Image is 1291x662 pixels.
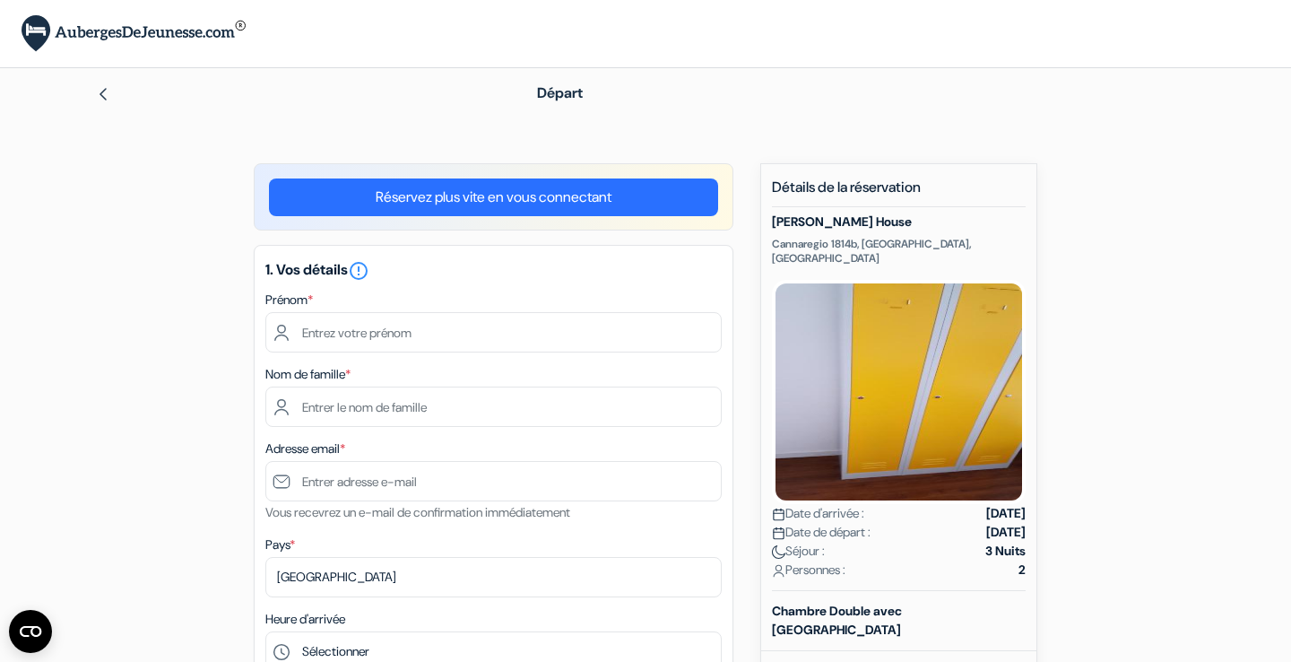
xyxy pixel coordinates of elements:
input: Entrer le nom de famille [265,387,722,427]
span: Départ [537,83,583,102]
span: Date d'arrivée : [772,504,864,523]
h5: 1. Vos détails [265,260,722,282]
label: Nom de famille [265,365,351,384]
input: Entrez votre prénom [265,312,722,353]
span: Séjour : [772,542,825,561]
img: user_icon.svg [772,564,785,578]
label: Prénom [265,291,313,309]
a: Réservez plus vite en vous connectant [269,179,718,216]
button: Ouvrir le widget CMP [9,610,52,653]
strong: 2 [1018,561,1026,579]
i: error_outline [348,260,369,282]
label: Pays [265,536,295,554]
img: calendar.svg [772,508,785,521]
label: Heure d'arrivée [265,610,345,629]
img: left_arrow.svg [96,87,110,101]
h5: [PERSON_NAME] House [772,214,1026,230]
a: error_outline [348,260,369,279]
img: moon.svg [772,545,785,559]
span: Personnes : [772,561,845,579]
strong: 3 Nuits [985,542,1026,561]
img: AubergesDeJeunesse.com [22,15,246,52]
label: Adresse email [265,440,345,458]
strong: [DATE] [986,504,1026,523]
b: Chambre Double avec [GEOGRAPHIC_DATA] [772,603,902,638]
h5: Détails de la réservation [772,179,1026,207]
input: Entrer adresse e-mail [265,461,722,501]
strong: [DATE] [986,523,1026,542]
small: Vous recevrez un e-mail de confirmation immédiatement [265,504,570,520]
p: Cannaregio 1814b, [GEOGRAPHIC_DATA], [GEOGRAPHIC_DATA] [772,237,1026,266]
span: Date de départ : [772,523,871,542]
img: calendar.svg [772,527,785,540]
